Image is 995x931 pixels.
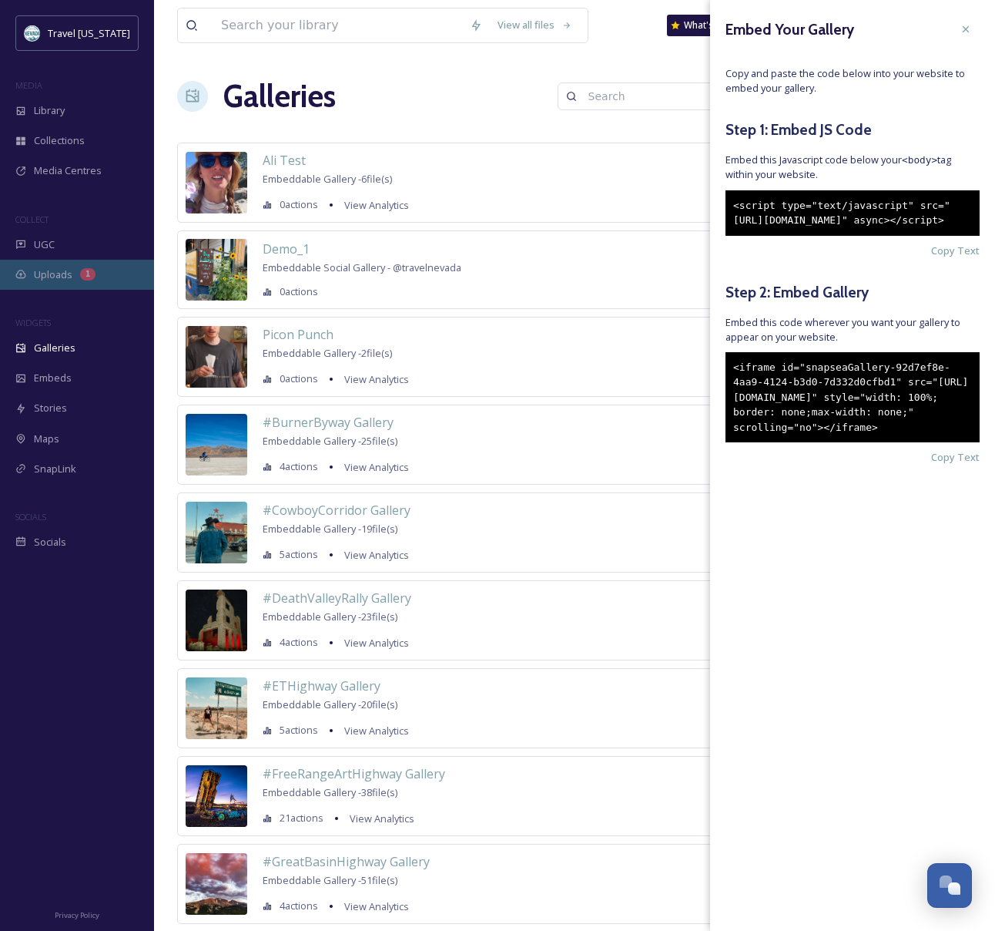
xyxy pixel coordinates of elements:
[34,133,85,148] span: Collections
[213,8,462,42] input: Search your library
[725,281,980,304] h5: Step 2: Embed Gallery
[186,677,247,739] img: 1dee5108-95b0-4cda-bf3e-9f0c10e4c1e6.jpg
[186,590,247,651] img: 611aaef2-be0e-47bb-bfeb-c2d24128c47d.jpg
[725,352,980,443] div: <iframe id="snapseaGallery-92d7ef8e-4aa9-4124-b3d0-7d332d0cfbd1" src="[URL][DOMAIN_NAME]" style="...
[931,450,980,465] span: Copy Text
[263,172,392,186] span: Embeddable Gallery - 6 file(s)
[344,724,409,738] span: View Analytics
[263,522,397,536] span: Embeddable Gallery - 19 file(s)
[263,765,445,782] span: #FreeRangeArtHighway Gallery
[263,590,411,607] span: #DeathValleyRally Gallery
[263,502,410,519] span: #CowboyCorridor Gallery
[15,317,51,328] span: WIDGETS
[280,371,318,386] span: 0 actions
[263,697,397,711] span: Embeddable Gallery - 20 file(s)
[337,634,409,652] a: View Analytics
[344,198,409,212] span: View Analytics
[280,547,318,562] span: 5 actions
[280,284,318,299] span: 0 actions
[15,213,49,225] span: COLLECT
[34,432,59,446] span: Maps
[263,434,397,448] span: Embeddable Gallery - 25 file(s)
[48,26,130,40] span: Travel [US_STATE]
[337,458,409,476] a: View Analytics
[186,152,247,213] img: d7583437-9597-441a-8c9a-119f527c1667.jpg
[263,346,392,360] span: Embeddable Gallery - 2 file(s)
[34,462,76,476] span: SnapLink
[263,240,310,257] span: Demo_1
[280,899,318,913] span: 4 actions
[263,853,430,870] span: #GreatBasinHighway Gallery
[490,10,580,40] a: View all files
[902,154,937,166] span: <body>
[34,341,75,355] span: Galleries
[34,267,72,282] span: Uploads
[725,119,980,141] h5: Step 1: Embed JS Code
[263,414,394,431] span: #BurnerByway Gallery
[725,190,980,236] div: <script type="text/javascript" src="[URL][DOMAIN_NAME]" async></script>
[725,153,980,182] span: Embed this Javascript code below your tag within your website.
[280,635,318,650] span: 4 actions
[34,103,65,118] span: Library
[186,239,247,301] img: 309288f6-2f3f-4418-a5d8-73a9b4c9865b.jpg
[263,785,397,799] span: Embeddable Gallery - 38 file(s)
[342,809,414,828] a: View Analytics
[80,268,95,281] div: 1
[337,897,409,916] a: View Analytics
[344,899,409,913] span: View Analytics
[280,811,323,825] span: 21 actions
[337,196,409,214] a: View Analytics
[34,237,55,252] span: UGC
[15,511,46,523] span: SOCIALS
[55,910,99,920] span: Privacy Policy
[263,677,380,694] span: #ETHighway Gallery
[344,460,409,474] span: View Analytics
[263,260,461,274] span: Embeddable Social Gallery - @ travelnevada
[186,765,247,827] img: 3131ccf3-db08-402d-94aa-06abe131cd19.jpg
[15,79,42,91] span: MEDIA
[186,414,247,476] img: c4cdd30a-0ff7-4ca2-8ad7-d173d18ecca5.jpg
[223,73,336,119] a: Galleries
[344,548,409,562] span: View Analytics
[581,81,730,112] input: Search
[725,315,980,345] span: Embed this code wherever you want your gallery to appear on your website.
[725,66,980,96] span: Copy and paste the code below into your website to embed your gallery.
[280,723,318,738] span: 5 actions
[263,152,306,169] span: Ali Test
[344,636,409,650] span: View Analytics
[55,905,99,923] a: Privacy Policy
[337,370,409,388] a: View Analytics
[34,401,67,415] span: Stories
[34,535,66,550] span: Socials
[344,372,409,386] span: View Analytics
[927,863,972,908] button: Open Chat
[186,853,247,915] img: 4499d069-a147-45fb-8aa3-29877d4d853a.jpg
[186,502,247,563] img: 00d06237-f5c9-4e8b-9777-551b61660e48.jpg
[337,721,409,740] a: View Analytics
[25,25,40,41] img: download.jpeg
[34,163,102,178] span: Media Centres
[263,326,333,343] span: Picon Punch
[725,18,854,41] h3: Embed Your Gallery
[280,459,318,474] span: 4 actions
[263,610,397,623] span: Embeddable Gallery - 23 file(s)
[186,326,247,388] img: d6ee97c1-ceff-4533-a8f8-7461e56195e5.jpg
[280,197,318,212] span: 0 actions
[337,546,409,564] a: View Analytics
[34,371,72,385] span: Embeds
[667,15,744,36] a: What's New
[931,244,980,258] span: Copy Text
[350,812,414,825] span: View Analytics
[263,873,397,887] span: Embeddable Gallery - 51 file(s)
